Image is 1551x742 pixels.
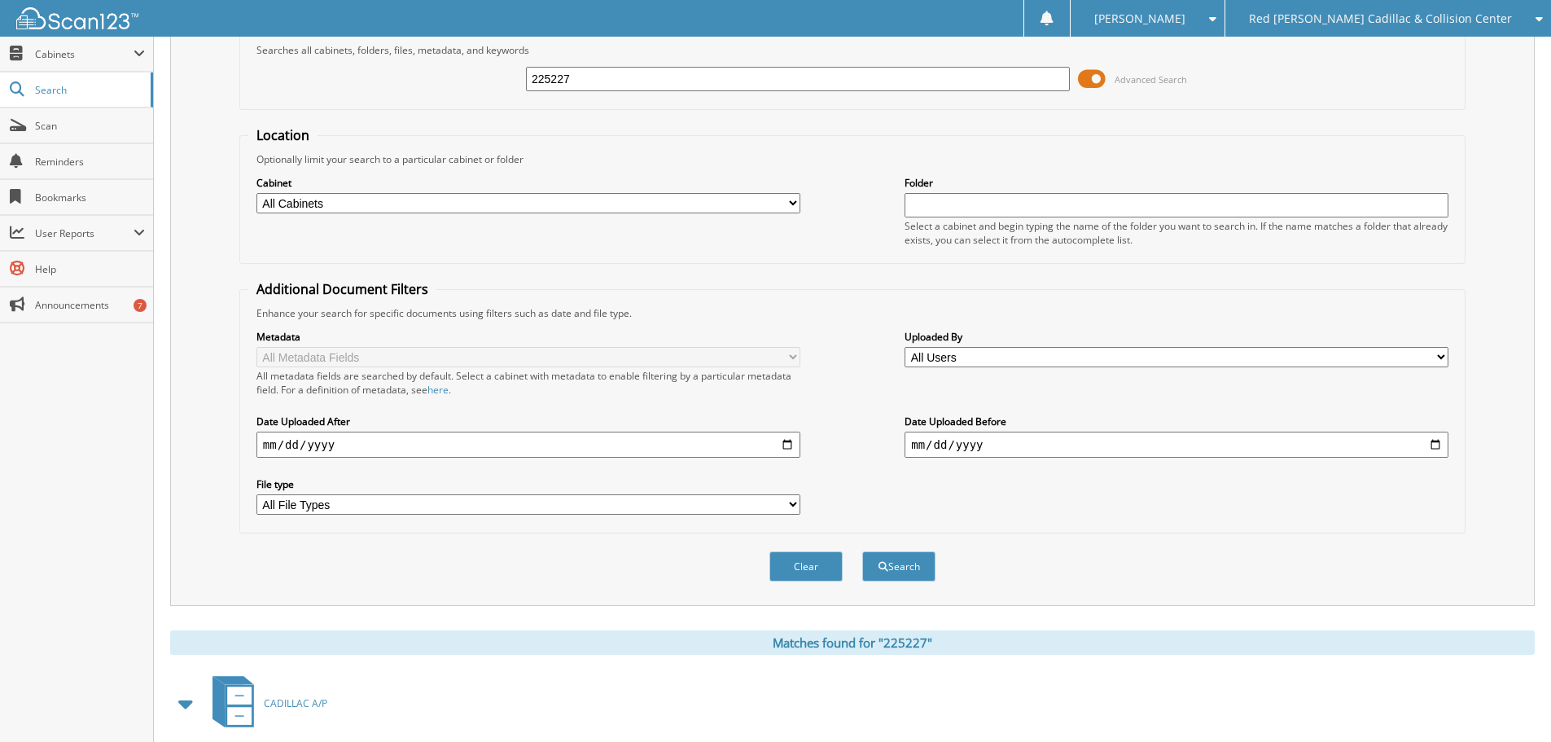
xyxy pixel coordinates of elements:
a: CADILLAC A/P [203,671,327,735]
span: Help [35,262,145,276]
label: Date Uploaded After [256,415,800,428]
span: CADILLAC A/P [264,696,327,710]
span: Cabinets [35,47,134,61]
label: Uploaded By [905,330,1448,344]
span: Advanced Search [1115,73,1187,86]
span: Bookmarks [35,191,145,204]
img: scan123-logo-white.svg [16,7,138,29]
label: Date Uploaded Before [905,415,1448,428]
input: start [256,432,800,458]
div: Select a cabinet and begin typing the name of the folder you want to search in. If the name match... [905,219,1448,247]
div: 7 [134,299,147,312]
span: [PERSON_NAME] [1094,14,1185,24]
span: Red [PERSON_NAME] Cadillac & Collision Center [1249,14,1512,24]
label: Folder [905,176,1448,190]
span: Reminders [35,155,145,169]
div: Matches found for "225227" [170,630,1535,655]
span: Search [35,83,142,97]
label: Cabinet [256,176,800,190]
legend: Additional Document Filters [248,280,436,298]
a: here [427,383,449,397]
div: Searches all cabinets, folders, files, metadata, and keywords [248,43,1457,57]
div: Enhance your search for specific documents using filters such as date and file type. [248,306,1457,320]
iframe: Chat Widget [1470,664,1551,742]
button: Search [862,551,935,582]
legend: Location [248,126,318,144]
span: Scan [35,119,145,133]
div: Optionally limit your search to a particular cabinet or folder [248,152,1457,166]
label: Metadata [256,330,800,344]
label: File type [256,477,800,491]
button: Clear [769,551,843,582]
span: Announcements [35,298,145,312]
input: end [905,432,1448,458]
div: All metadata fields are searched by default. Select a cabinet with metadata to enable filtering b... [256,369,800,397]
span: User Reports [35,226,134,240]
